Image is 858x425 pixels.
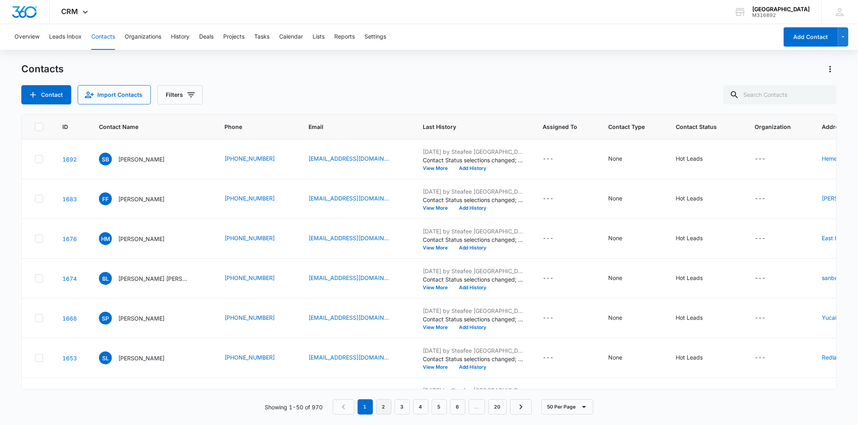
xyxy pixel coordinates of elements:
[608,274,637,283] div: Contact Type - None - Select to Edit Field
[62,355,77,362] a: Navigate to contact details page for Sharon Lee Snowball
[423,245,453,250] button: View More
[755,353,765,363] div: ---
[309,194,403,204] div: Email - Hshs22@email.com - Select to Edit Field
[254,24,270,50] button: Tasks
[334,24,355,50] button: Reports
[157,85,203,104] button: Filters
[423,206,453,210] button: View More
[118,235,165,243] p: [PERSON_NAME]
[423,147,523,156] p: [DATE] by Steafee [GEOGRAPHIC_DATA]
[784,27,838,47] button: Add Contact
[676,234,717,243] div: Contact Status - Hot Leads - Select to Edit Field
[423,386,523,394] p: [DATE] by Steafee [GEOGRAPHIC_DATA]
[118,195,165,203] p: [PERSON_NAME]
[224,313,275,322] a: [PHONE_NUMBER]
[608,194,637,204] div: Contact Type - None - Select to Edit Field
[752,12,810,18] div: account id
[62,123,68,131] span: ID
[423,123,512,131] span: Last History
[543,123,577,131] span: Assigned To
[453,166,492,171] button: Add History
[224,194,275,202] a: [PHONE_NUMBER]
[224,274,275,282] a: [PHONE_NUMBER]
[224,154,275,163] a: [PHONE_NUMBER]
[313,24,325,50] button: Lists
[279,24,303,50] button: Calendar
[21,85,71,104] button: Add Contact
[99,192,179,205] div: Contact Name - Fran Finch - Select to Edit Field
[62,196,77,202] a: Navigate to contact details page for Fran Finch
[376,399,391,415] a: Page 2
[309,154,389,163] a: [EMAIL_ADDRESS][DOMAIN_NAME]
[510,399,532,415] a: Next Page
[755,154,780,164] div: Organization - - Select to Edit Field
[822,155,839,162] a: Hemet
[99,351,112,364] span: SL
[364,24,386,50] button: Settings
[99,272,112,285] span: BL
[453,325,492,330] button: Add History
[453,245,492,250] button: Add History
[755,274,780,283] div: Organization - - Select to Edit Field
[423,235,523,244] p: Contact Status selections changed; None was removed and Hot Leads was added.
[333,399,532,415] nav: Pagination
[755,123,791,131] span: Organization
[224,194,289,204] div: Phone - +1 (559) 938-7696 - Select to Edit Field
[543,234,553,243] div: ---
[543,353,568,363] div: Assigned To - - Select to Edit Field
[224,123,278,131] span: Phone
[99,272,205,285] div: Contact Name - Brenda Lee Bryant - Select to Edit Field
[99,351,179,364] div: Contact Name - Sharon Lee Snowball - Select to Edit Field
[423,187,523,196] p: [DATE] by Steafee [GEOGRAPHIC_DATA]
[118,314,165,323] p: [PERSON_NAME]
[99,312,179,325] div: Contact Name - Sarah Pasqualetto - Select to Edit Field
[822,235,852,241] a: East Hemet
[118,155,165,163] p: [PERSON_NAME]
[676,313,717,323] div: Contact Status - Hot Leads - Select to Edit Field
[265,403,323,411] p: Showing 1-50 of 970
[755,194,765,204] div: ---
[676,194,717,204] div: Contact Status - Hot Leads - Select to Edit Field
[608,234,637,243] div: Contact Type - None - Select to Edit Field
[413,399,428,415] a: Page 4
[543,313,553,323] div: ---
[118,274,191,283] p: [PERSON_NAME] [PERSON_NAME]
[608,123,645,131] span: Contact Type
[676,353,703,362] div: Hot Leads
[224,353,289,363] div: Phone - +1 (909) 793-5507 - Select to Edit Field
[755,313,780,323] div: Organization - - Select to Edit Field
[224,234,289,243] div: Phone - +1 (909) 772-1739 - Select to Edit Field
[171,24,189,50] button: History
[423,227,523,235] p: [DATE] by Steafee [GEOGRAPHIC_DATA]
[49,24,82,50] button: Leads Inbox
[608,274,622,282] div: None
[543,353,553,363] div: ---
[309,123,392,131] span: Email
[99,232,112,245] span: HM
[752,6,810,12] div: account name
[608,154,637,164] div: Contact Type - None - Select to Edit Field
[62,275,77,282] a: Navigate to contact details page for Brenda Lee Bryant
[608,313,637,323] div: Contact Type - None - Select to Edit Field
[822,154,854,164] div: Address - Hemet - Select to Edit Field
[453,285,492,290] button: Add History
[309,353,389,362] a: [EMAIL_ADDRESS][DOMAIN_NAME]
[99,312,112,325] span: SP
[755,274,765,283] div: ---
[62,156,77,163] a: Navigate to contact details page for Saige Baker
[309,313,403,323] div: Email - sarahbart2018@gmail.com - Select to Edit Field
[822,354,846,361] a: Redlands
[543,234,568,243] div: Assigned To - - Select to Edit Field
[608,353,622,362] div: None
[488,399,507,415] a: Page 20
[723,85,837,104] input: Search Contacts
[755,313,765,323] div: ---
[99,153,112,166] span: SB
[432,399,447,415] a: Page 5
[608,353,637,363] div: Contact Type - None - Select to Edit Field
[309,274,389,282] a: [EMAIL_ADDRESS][DOMAIN_NAME]
[309,234,403,243] div: Email - Heathermortensen93@gmail.com - Select to Edit Field
[423,166,453,171] button: View More
[450,399,465,415] a: Page 6
[309,274,403,283] div: Email - brendabryant515@gmail.com - Select to Edit Field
